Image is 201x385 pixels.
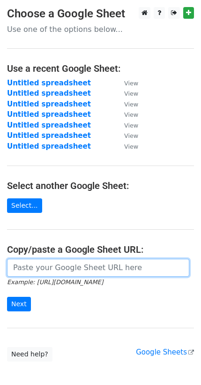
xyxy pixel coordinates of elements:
[115,121,138,129] a: View
[7,198,42,213] a: Select...
[115,131,138,140] a: View
[124,90,138,97] small: View
[124,101,138,108] small: View
[7,279,103,286] small: Example: [URL][DOMAIN_NAME]
[124,143,138,150] small: View
[7,63,194,74] h4: Use a recent Google Sheet:
[7,180,194,191] h4: Select another Google Sheet:
[115,142,138,151] a: View
[7,131,91,140] a: Untitled spreadsheet
[7,110,91,119] a: Untitled spreadsheet
[7,7,194,21] h3: Choose a Google Sheet
[7,347,52,362] a: Need help?
[7,259,189,277] input: Paste your Google Sheet URL here
[7,121,91,129] a: Untitled spreadsheet
[7,244,194,255] h4: Copy/paste a Google Sheet URL:
[124,132,138,139] small: View
[124,80,138,87] small: View
[124,122,138,129] small: View
[7,79,91,87] a: Untitled spreadsheet
[7,100,91,108] a: Untitled spreadsheet
[124,111,138,118] small: View
[115,79,138,87] a: View
[7,297,31,311] input: Next
[136,348,194,356] a: Google Sheets
[115,110,138,119] a: View
[7,24,194,34] p: Use one of the options below...
[115,89,138,98] a: View
[7,89,91,98] a: Untitled spreadsheet
[115,100,138,108] a: View
[7,142,91,151] a: Untitled spreadsheet
[154,340,201,385] iframe: Chat Widget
